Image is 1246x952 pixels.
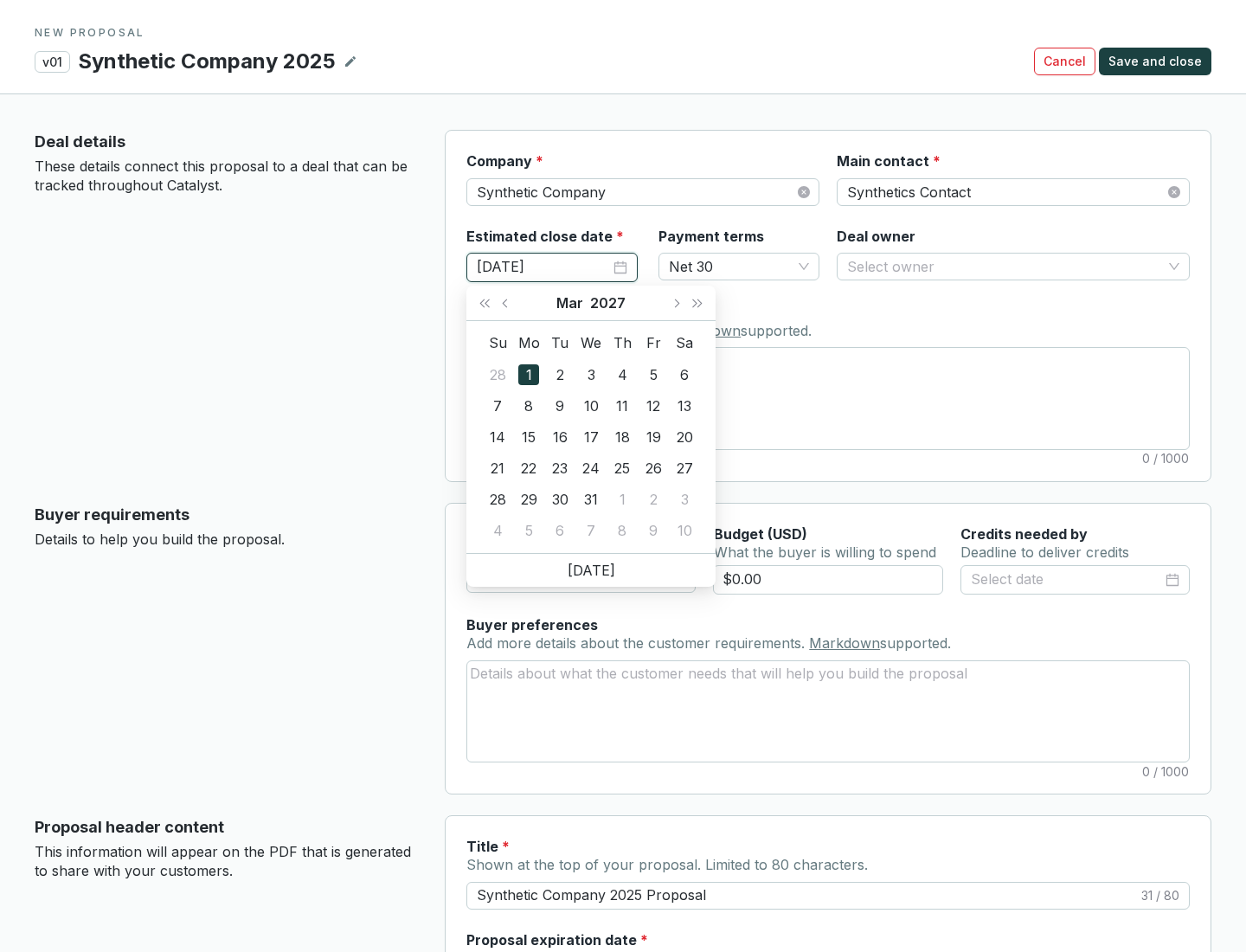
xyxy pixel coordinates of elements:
[549,364,570,385] div: 2
[544,390,575,421] td: 2027-03-09
[809,634,880,652] a: Markdown
[482,515,513,546] td: 2027-04-04
[638,453,669,484] td: 2027-03-26
[477,256,610,279] input: Select date
[643,396,664,416] div: 12
[487,489,508,510] div: 28
[714,544,936,561] span: What the buyer is willing to spend
[575,328,607,359] th: We
[518,520,539,541] div: 5
[466,615,598,634] label: Buyer preferences
[496,286,518,320] button: Previous month (PageUp)
[638,359,669,390] td: 2027-03-05
[1034,48,1095,75] button: Cancel
[612,364,633,385] div: 4
[544,328,575,359] th: Tu
[669,484,700,515] td: 2027-04-03
[35,531,417,550] p: Details to help you build the proposal.
[518,427,539,447] div: 15
[549,427,570,447] div: 16
[549,458,570,479] div: 23
[643,520,664,541] div: 9
[518,489,539,510] div: 29
[482,328,513,359] th: Su
[607,359,638,390] td: 2027-03-04
[581,458,601,479] div: 24
[544,359,575,390] td: 2027-03-02
[607,484,638,515] td: 2027-04-01
[518,458,539,479] div: 22
[960,544,1129,561] span: Deadline to deliver credits
[665,286,687,320] button: Next month (PageDown)
[35,843,417,880] p: This information will appear on the PDF that is generated to share with your customers.
[487,396,508,416] div: 7
[669,359,700,390] td: 2027-03-06
[556,286,583,320] button: Choose a month
[674,489,695,510] div: 3
[544,421,575,453] td: 2027-03-16
[466,930,648,949] label: Proposal expiration date
[674,458,695,479] div: 27
[1044,53,1086,70] span: Cancel
[518,364,539,385] div: 1
[544,515,575,546] td: 2027-04-06
[513,484,544,515] td: 2027-03-29
[686,286,709,320] button: Next year (Control + right)
[674,364,695,385] div: 6
[482,421,513,453] td: 2027-03-14
[607,390,638,421] td: 2027-03-11
[35,51,70,73] p: v01
[669,328,700,359] th: Sa
[482,390,513,421] td: 2027-03-07
[674,520,695,541] div: 10
[714,525,807,543] span: Budget (USD)
[466,837,510,856] label: Title
[77,47,337,76] p: Synthetic Company 2025
[35,158,417,195] p: These details connect this proposal to a deal that can be tracked throughout Catalyst.
[487,364,508,385] div: 28
[638,484,669,515] td: 2027-04-02
[35,130,417,154] p: Deal details
[960,524,1088,544] label: Credits needed by
[612,458,633,479] div: 25
[643,427,664,447] div: 19
[575,515,607,546] td: 2027-04-07
[568,562,615,579] a: [DATE]
[544,484,575,515] td: 2027-03-30
[482,453,513,484] td: 2027-03-21
[607,453,638,484] td: 2027-03-25
[741,322,812,339] span: supported.
[638,421,669,453] td: 2027-03-19
[658,227,764,246] label: Payment terms
[669,515,700,546] td: 2027-04-10
[612,427,633,447] div: 18
[466,227,624,246] label: Estimated close date
[880,634,951,652] span: supported.
[638,328,669,359] th: Fr
[590,286,626,320] button: Choose a year
[798,186,810,198] span: close-circle
[35,503,417,527] p: Buyer requirements
[482,484,513,515] td: 2027-03-28
[581,520,601,541] div: 7
[513,421,544,453] td: 2027-03-15
[513,328,544,359] th: Mo
[581,364,601,385] div: 3
[549,396,570,416] div: 9
[518,396,539,416] div: 8
[482,359,513,390] td: 2027-02-28
[466,151,543,170] label: Company
[612,489,633,510] div: 1
[669,390,700,421] td: 2027-03-13
[674,427,695,447] div: 20
[607,328,638,359] th: Th
[466,856,868,873] span: Shown at the top of your proposal. Limited to 80 characters.
[35,26,1211,40] p: NEW PROPOSAL
[575,484,607,515] td: 2027-03-31
[35,815,417,839] p: Proposal header content
[513,390,544,421] td: 2027-03-08
[581,396,601,416] div: 10
[837,227,915,246] label: Deal owner
[638,515,669,546] td: 2027-04-09
[487,458,508,479] div: 21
